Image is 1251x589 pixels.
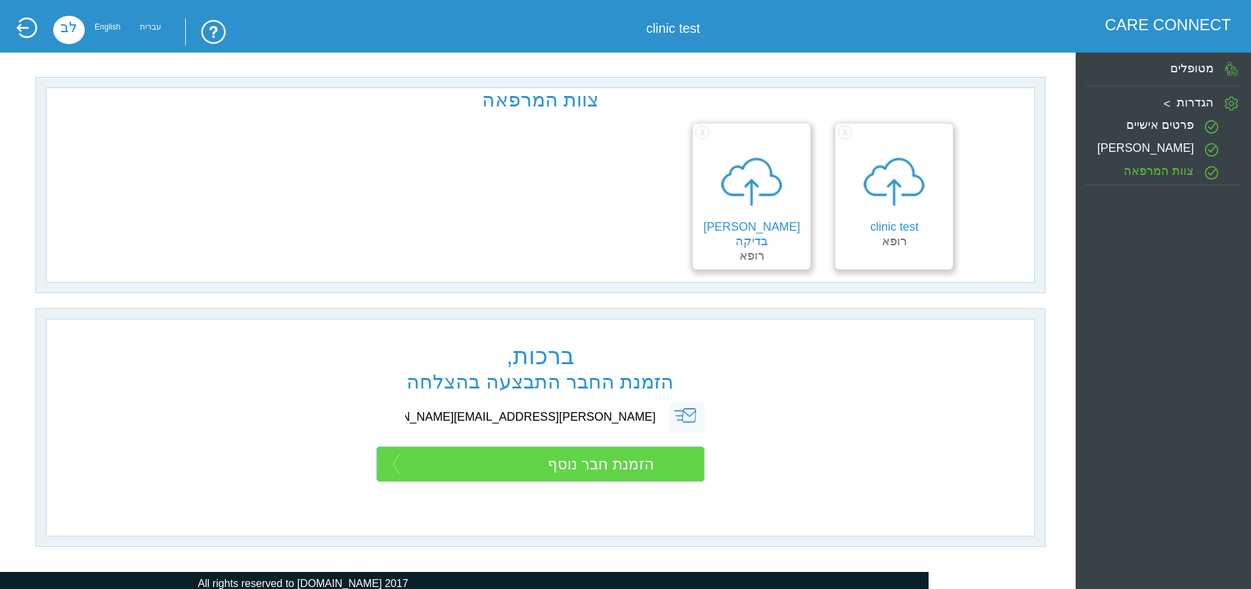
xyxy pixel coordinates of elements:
label: [PERSON_NAME] [1097,141,1194,154]
img: PatientGIcon.png [1225,62,1238,76]
input: הזמנת חבר נוסף [376,446,705,482]
span: x [695,126,709,139]
label: צוות המרפאה [1124,164,1194,177]
label: רופא [882,235,907,248]
label: מטופלים [1170,62,1214,75]
img: mailBIcon.png [674,408,695,423]
img: SettingGIcon.png [1225,97,1238,110]
img: vCircleGIcon.png [1205,143,1218,156]
img: trainingUsingSystem.png [185,18,227,45]
label: clinic test [870,220,919,233]
span: x [838,126,852,139]
label: פרטים אישיים [1126,118,1194,131]
label: רופא [739,249,764,262]
label: ברכות, [376,342,705,370]
div: עברית [140,26,162,29]
label: הזמנת החבר התבצעה בהצלחה [376,370,705,393]
label: הגדרות [1177,96,1214,109]
div: CARE CONNECT [1105,16,1231,34]
label: צוות המרפאה [47,88,1035,111]
img: vCircleGIcon.png [1205,166,1218,179]
label: [PERSON_NAME] בדיקה [703,220,800,248]
div: clinic test [625,16,700,41]
img: vCircleGIcon.png [1205,120,1218,133]
div: לב [53,16,85,44]
div: English [95,26,120,29]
